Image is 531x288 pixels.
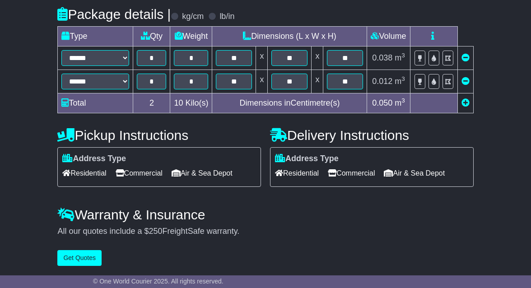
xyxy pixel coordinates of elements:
a: Remove this item [461,77,470,86]
span: m [395,98,405,107]
span: Residential [275,166,319,180]
h4: Pickup Instructions [57,128,261,143]
span: 250 [149,227,163,236]
label: lb/in [219,12,234,22]
span: Commercial [328,166,375,180]
td: x [312,46,323,70]
button: Get Quotes [57,250,102,266]
sup: 3 [401,97,405,104]
label: kg/cm [182,12,204,22]
td: Type [58,27,133,46]
td: x [256,46,268,70]
span: © One World Courier 2025. All rights reserved. [93,278,224,285]
span: Air & Sea Depot [384,166,445,180]
td: Volume [367,27,410,46]
span: 0.050 [372,98,392,107]
span: 0.012 [372,77,392,86]
h4: Package details | [57,7,171,22]
h4: Delivery Instructions [270,128,474,143]
a: Remove this item [461,53,470,62]
span: 10 [174,98,183,107]
td: Dimensions (L x W x H) [212,27,367,46]
td: x [256,70,268,93]
td: x [312,70,323,93]
td: Weight [170,27,212,46]
label: Address Type [62,154,126,164]
sup: 3 [401,52,405,59]
td: 2 [133,93,170,113]
td: Dimensions in Centimetre(s) [212,93,367,113]
label: Address Type [275,154,339,164]
span: m [395,53,405,62]
span: Residential [62,166,106,180]
h4: Warranty & Insurance [57,207,473,222]
sup: 3 [401,75,405,82]
td: Total [58,93,133,113]
div: All our quotes include a $ FreightSafe warranty. [57,227,473,237]
span: Air & Sea Depot [172,166,233,180]
a: Add new item [461,98,470,107]
td: Qty [133,27,170,46]
td: Kilo(s) [170,93,212,113]
span: 0.038 [372,53,392,62]
span: m [395,77,405,86]
span: Commercial [116,166,163,180]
